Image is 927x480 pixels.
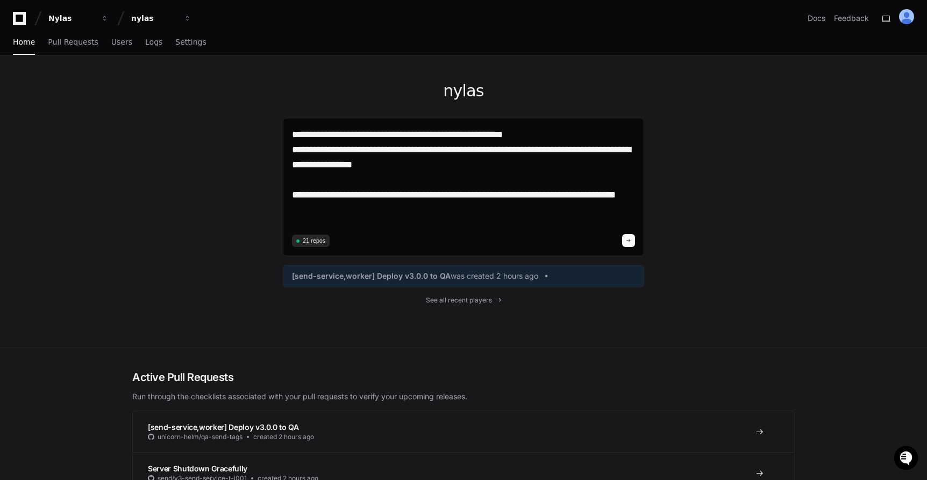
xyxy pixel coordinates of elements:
span: Users [111,39,132,45]
a: Docs [808,13,825,24]
img: PlayerZero [11,11,32,32]
span: Pylon [107,113,130,121]
a: Home [13,30,35,55]
a: [send-service,worker] Deploy v3.0.0 to QAwas created 2 hours ago [292,271,635,281]
div: Welcome [11,43,196,60]
span: was created 2 hours ago [451,271,538,281]
span: Settings [175,39,206,45]
span: Pull Requests [48,39,98,45]
div: Nylas [48,13,95,24]
span: [send-service,worker] Deploy v3.0.0 to QA [292,271,451,281]
div: We're available if you need us! [37,91,136,100]
span: Logs [145,39,162,45]
button: Nylas [44,9,113,28]
h2: Active Pull Requests [132,370,795,385]
button: nylas [127,9,196,28]
a: Pull Requests [48,30,98,55]
span: Home [13,39,35,45]
span: [send-service,worker] Deploy v3.0.0 to QA [148,422,299,432]
div: nylas [131,13,177,24]
p: Run through the checklists associated with your pull requests to verify your upcoming releases. [132,391,795,402]
a: See all recent players [283,296,644,305]
img: 1736555170064-99ba0984-63c1-480f-8ee9-699278ef63ed [11,80,30,100]
span: See all recent players [426,296,492,305]
a: [send-service,worker] Deploy v3.0.0 to QAunicorn-helm/qa-send-tagscreated 2 hours ago [133,411,794,452]
a: Settings [175,30,206,55]
img: ALV-UjXdkCaxG7Ha6Z-zDHMTEPqXMlNFMnpHuOo2CVUViR2iaDDte_9HYgjrRZ0zHLyLySWwoP3Esd7mb4Ah-olhw-DLkFEvG... [899,9,914,24]
a: Logs [145,30,162,55]
iframe: Open customer support [893,444,922,474]
a: Powered byPylon [76,112,130,121]
button: Start new chat [183,83,196,96]
h1: nylas [283,81,644,101]
span: created 2 hours ago [253,433,314,441]
span: Server Shutdown Gracefully [148,464,247,473]
button: Feedback [834,13,869,24]
span: 21 repos [303,237,325,245]
a: Users [111,30,132,55]
div: Start new chat [37,80,176,91]
span: unicorn-helm/qa-send-tags [158,433,243,441]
